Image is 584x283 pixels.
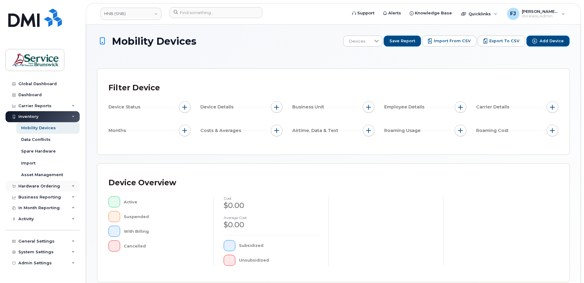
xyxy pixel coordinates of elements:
[200,104,235,110] span: Device Details
[489,38,519,44] span: Export to CSV
[389,38,415,44] span: Save Report
[108,80,160,96] div: Filter Device
[112,36,196,47] span: Mobility Devices
[124,196,204,207] div: Active
[108,127,128,134] span: Months
[476,104,511,110] span: Carrier Details
[239,240,319,251] div: Subsidized
[124,226,204,237] div: With Billing
[384,127,423,134] span: Roaming Usage
[526,36,570,47] button: Add Device
[224,216,319,220] h4: Average cost
[239,255,319,266] div: Unsubsidized
[343,36,371,47] span: Devices
[540,38,564,44] span: Add Device
[384,36,421,47] button: Save Report
[224,196,319,200] h4: cost
[476,127,510,134] span: Roaming Cost
[384,104,426,110] span: Employee Details
[108,104,142,110] span: Device Status
[422,36,476,47] button: Import from CSV
[200,127,243,134] span: Costs & Averages
[292,127,340,134] span: Airtime, Data & Text
[478,36,525,47] button: Export to CSV
[108,175,176,191] div: Device Overview
[124,240,204,251] div: Cancelled
[292,104,326,110] span: Business Unit
[224,220,319,230] div: $0.00
[224,200,319,211] div: $0.00
[434,38,471,44] span: Import from CSV
[124,211,204,222] div: Suspended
